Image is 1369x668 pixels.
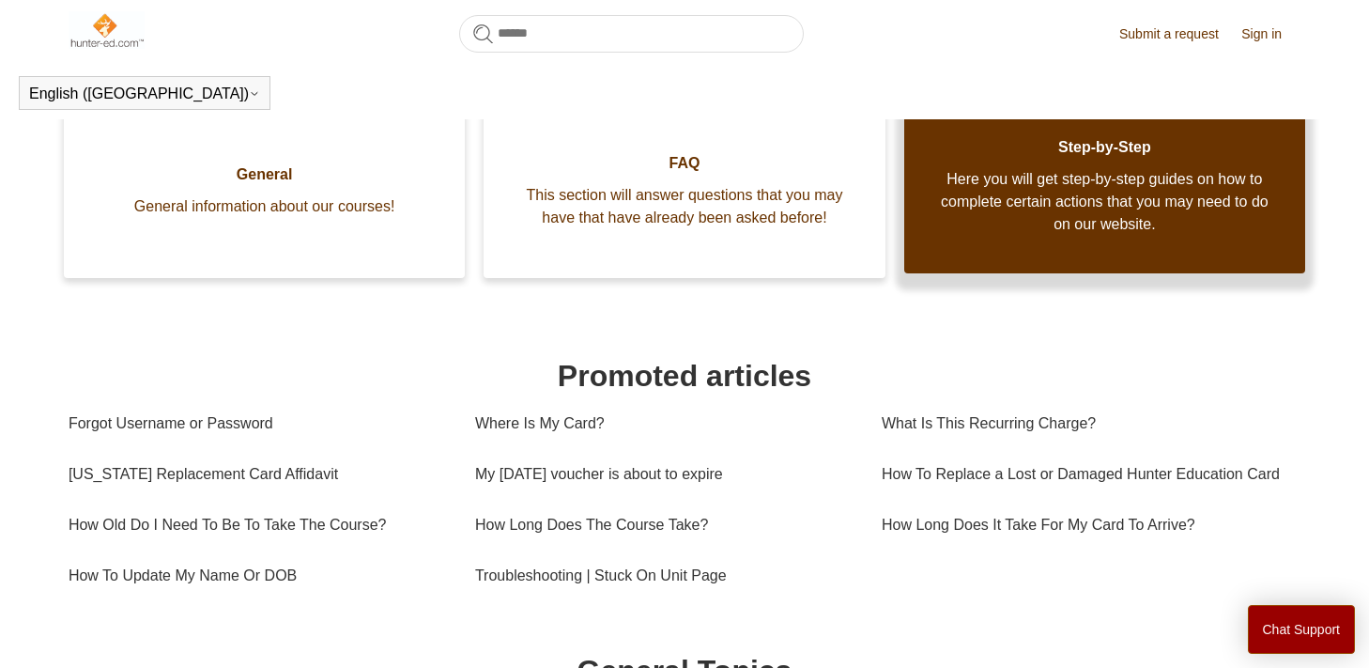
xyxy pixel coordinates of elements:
[882,398,1288,449] a: What Is This Recurring Charge?
[1119,24,1238,44] a: Submit a request
[69,500,447,551] a: How Old Do I Need To Be To Take The Course?
[475,551,854,601] a: Troubleshooting | Stuck On Unit Page
[1248,605,1356,654] button: Chat Support
[69,353,1300,398] h1: Promoted articles
[69,551,447,601] a: How To Update My Name Or DOB
[69,11,145,49] img: Hunter-Ed Help Center home page
[64,94,465,278] a: General General information about our courses!
[1241,24,1300,44] a: Sign in
[512,152,856,175] span: FAQ
[29,85,260,102] button: English ([GEOGRAPHIC_DATA])
[92,195,437,218] span: General information about our courses!
[484,94,884,278] a: FAQ This section will answer questions that you may have that have already been asked before!
[932,136,1277,159] span: Step-by-Step
[92,163,437,186] span: General
[882,449,1288,500] a: How To Replace a Lost or Damaged Hunter Education Card
[475,500,854,551] a: How Long Does The Course Take?
[512,184,856,229] span: This section will answer questions that you may have that have already been asked before!
[69,398,447,449] a: Forgot Username or Password
[475,398,854,449] a: Where Is My Card?
[932,168,1277,236] span: Here you will get step-by-step guides on how to complete certain actions that you may need to do ...
[69,449,447,500] a: [US_STATE] Replacement Card Affidavit
[475,449,854,500] a: My [DATE] voucher is about to expire
[904,89,1305,273] a: Step-by-Step Here you will get step-by-step guides on how to complete certain actions that you ma...
[459,15,804,53] input: Search
[882,500,1288,551] a: How Long Does It Take For My Card To Arrive?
